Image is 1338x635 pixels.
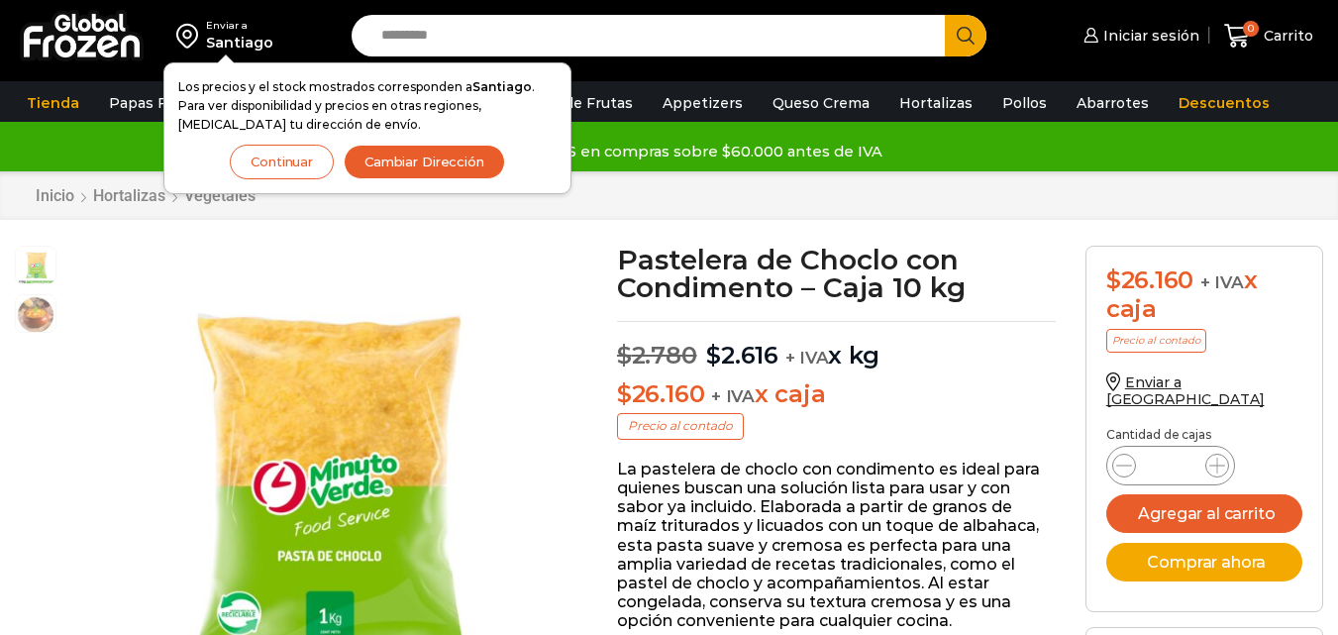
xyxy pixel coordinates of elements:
a: Vegetales [183,186,257,205]
a: Queso Crema [763,84,879,122]
a: Descuentos [1169,84,1280,122]
span: Carrito [1259,26,1313,46]
span: + IVA [785,348,829,368]
span: $ [1106,265,1121,294]
button: Search button [945,15,986,56]
div: Santiago [206,33,273,53]
button: Continuar [230,145,334,179]
a: Iniciar sesión [1079,16,1199,55]
div: Enviar a [206,19,273,33]
button: Cambiar Dirección [344,145,505,179]
a: Pulpa de Frutas [509,84,643,122]
img: address-field-icon.svg [176,19,206,53]
span: + IVA [1200,272,1244,292]
a: Inicio [35,186,75,205]
span: $ [617,341,632,370]
h1: Pastelera de Choclo con Condimento – Caja 10 kg [617,246,1056,301]
bdi: 2.780 [617,341,697,370]
bdi: 26.160 [1106,265,1193,294]
bdi: 2.616 [706,341,778,370]
span: + IVA [711,386,755,406]
span: 0 [1243,21,1259,37]
p: Precio al contado [617,413,744,439]
a: Papas Fritas [99,84,209,122]
span: $ [706,341,721,370]
nav: Breadcrumb [35,186,257,205]
p: x caja [617,380,1056,409]
input: Product quantity [1152,452,1189,479]
a: Tienda [17,84,89,122]
p: La pastelera de choclo con condimento es ideal para quienes buscan una solución lista para usar y... [617,460,1056,631]
bdi: 26.160 [617,379,704,408]
a: Enviar a [GEOGRAPHIC_DATA] [1106,373,1265,408]
span: pastelera de choclo [16,247,55,286]
div: x caja [1106,266,1302,324]
span: pastel-de-choclo [16,295,55,335]
a: 0 Carrito [1219,13,1318,59]
span: $ [617,379,632,408]
p: Cantidad de cajas [1106,428,1302,442]
p: x kg [617,321,1056,370]
a: Pollos [992,84,1057,122]
strong: Santiago [472,79,532,94]
button: Agregar al carrito [1106,494,1302,533]
a: Appetizers [653,84,753,122]
a: Abarrotes [1067,84,1159,122]
span: Iniciar sesión [1098,26,1199,46]
button: Comprar ahora [1106,543,1302,582]
a: Hortalizas [92,186,166,205]
p: Los precios y el stock mostrados corresponden a . Para ver disponibilidad y precios en otras regi... [178,77,557,135]
p: Precio al contado [1106,329,1206,353]
a: Hortalizas [889,84,982,122]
